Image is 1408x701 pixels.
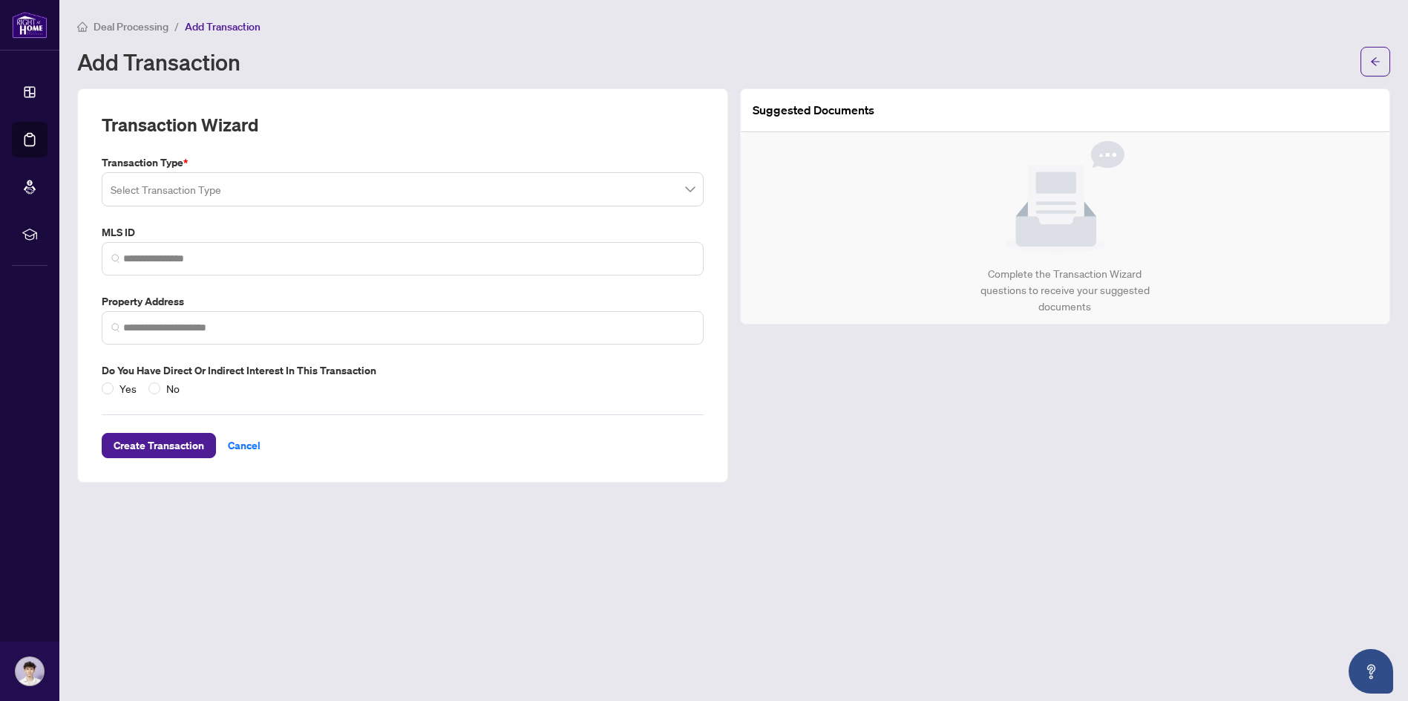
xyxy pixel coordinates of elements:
[111,323,120,332] img: search_icon
[12,11,48,39] img: logo
[77,50,240,74] h1: Add Transaction
[1006,141,1124,254] img: Null State Icon
[94,20,168,33] span: Deal Processing
[114,380,143,397] span: Yes
[753,101,874,120] article: Suggested Documents
[185,20,261,33] span: Add Transaction
[160,380,186,397] span: No
[77,22,88,32] span: home
[102,154,704,171] label: Transaction Type
[102,293,704,310] label: Property Address
[102,224,704,241] label: MLS ID
[102,433,216,458] button: Create Transaction
[111,254,120,263] img: search_icon
[16,657,44,685] img: Profile Icon
[228,434,261,457] span: Cancel
[216,433,272,458] button: Cancel
[102,362,704,379] label: Do you have direct or indirect interest in this transaction
[114,434,204,457] span: Create Transaction
[174,18,179,35] li: /
[964,266,1165,315] div: Complete the Transaction Wizard questions to receive your suggested documents
[102,113,258,137] h2: Transaction Wizard
[1370,56,1381,67] span: arrow-left
[1349,649,1393,694] button: Open asap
